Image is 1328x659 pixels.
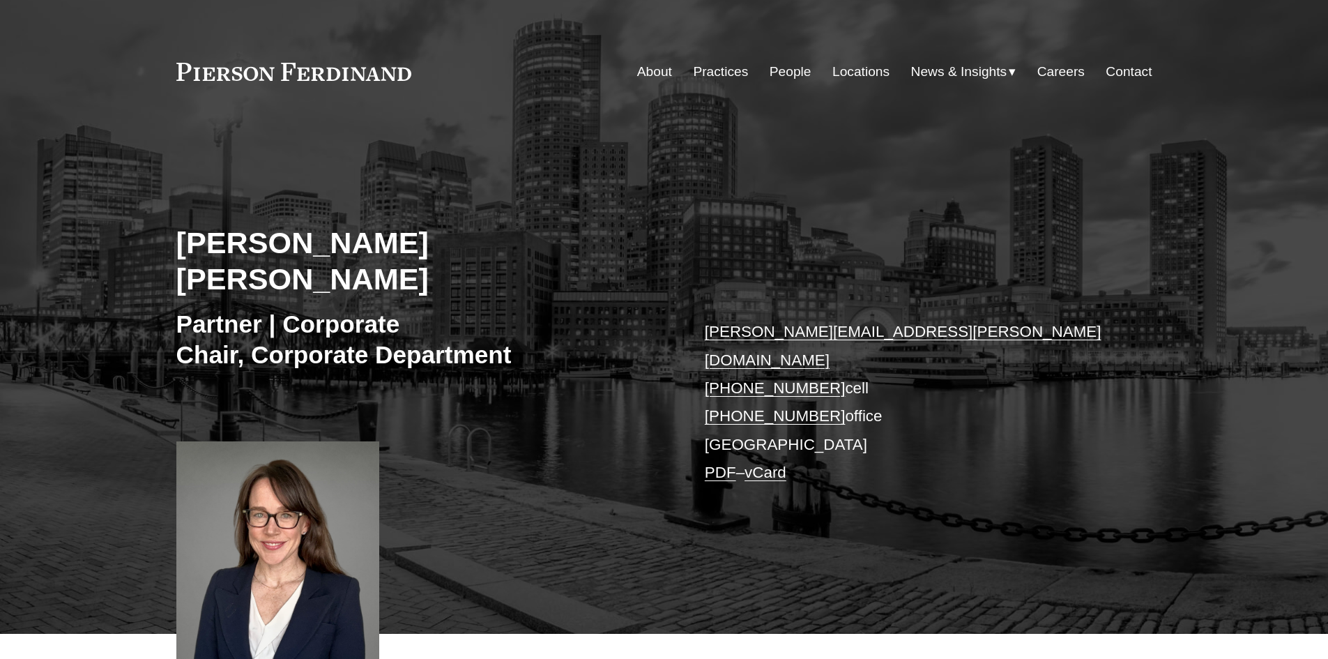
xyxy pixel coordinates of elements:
[1106,59,1152,85] a: Contact
[637,59,672,85] a: About
[1037,59,1085,85] a: Careers
[770,59,811,85] a: People
[911,59,1016,85] a: folder dropdown
[176,309,664,370] h3: Partner | Corporate Chair, Corporate Department
[832,59,890,85] a: Locations
[705,464,736,481] a: PDF
[705,323,1101,368] a: [PERSON_NAME][EMAIL_ADDRESS][PERSON_NAME][DOMAIN_NAME]
[693,59,748,85] a: Practices
[911,60,1007,84] span: News & Insights
[705,318,1111,487] p: cell office [GEOGRAPHIC_DATA] –
[705,407,846,425] a: [PHONE_NUMBER]
[705,379,846,397] a: [PHONE_NUMBER]
[745,464,786,481] a: vCard
[176,225,664,298] h2: [PERSON_NAME] [PERSON_NAME]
